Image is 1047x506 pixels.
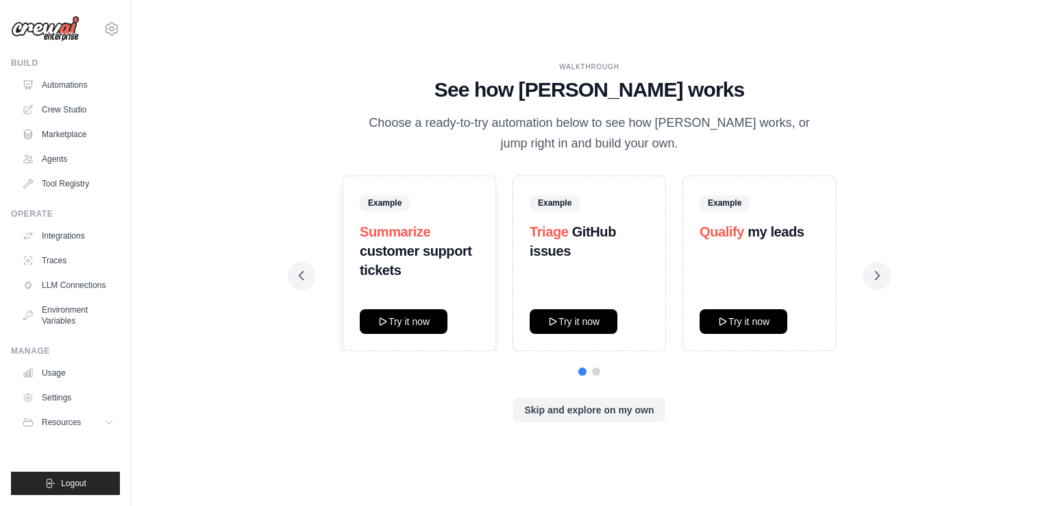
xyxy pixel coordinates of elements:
span: Summarize [360,224,430,239]
span: Example [360,195,410,210]
span: Logout [61,478,86,489]
span: Example [700,195,750,210]
strong: GitHub issues [530,224,616,258]
a: Usage [16,362,120,384]
div: Operate [11,208,120,219]
a: Settings [16,387,120,409]
a: Environment Variables [16,299,120,332]
strong: my leads [748,224,804,239]
div: Build [11,58,120,69]
a: Traces [16,250,120,272]
button: Try it now [700,309,787,334]
h1: See how [PERSON_NAME] works [299,77,880,102]
strong: customer support tickets [360,243,472,278]
a: Agents [16,148,120,170]
span: Example [530,195,580,210]
a: Crew Studio [16,99,120,121]
img: Logo [11,16,79,42]
div: WALKTHROUGH [299,62,880,72]
a: LLM Connections [16,274,120,296]
button: Resources [16,411,120,433]
a: Tool Registry [16,173,120,195]
button: Try it now [360,309,447,334]
button: Try it now [530,309,617,334]
button: Logout [11,472,120,495]
a: Automations [16,74,120,96]
span: Triage [530,224,569,239]
p: Choose a ready-to-try automation below to see how [PERSON_NAME] works, or jump right in and build... [359,113,820,154]
span: Qualify [700,224,744,239]
a: Marketplace [16,123,120,145]
a: Integrations [16,225,120,247]
button: Skip and explore on my own [513,398,665,422]
span: Resources [42,417,81,428]
div: Manage [11,346,120,357]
